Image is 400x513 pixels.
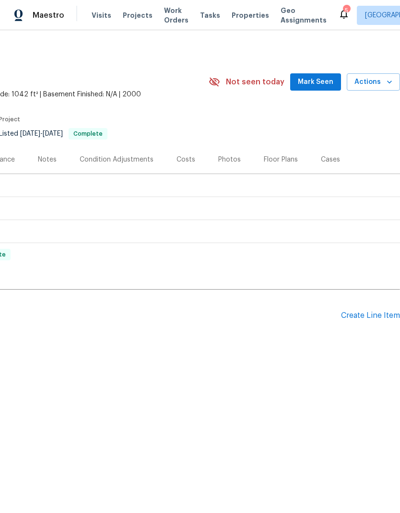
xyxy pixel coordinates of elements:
[33,11,64,20] span: Maestro
[38,155,57,164] div: Notes
[164,6,188,25] span: Work Orders
[92,11,111,20] span: Visits
[176,155,195,164] div: Costs
[298,76,333,88] span: Mark Seen
[80,155,153,164] div: Condition Adjustments
[123,11,153,20] span: Projects
[232,11,269,20] span: Properties
[321,155,340,164] div: Cases
[218,155,241,164] div: Photos
[20,130,63,137] span: -
[43,130,63,137] span: [DATE]
[70,131,106,137] span: Complete
[281,6,327,25] span: Geo Assignments
[200,12,220,19] span: Tasks
[341,311,400,320] div: Create Line Item
[347,73,400,91] button: Actions
[20,130,40,137] span: [DATE]
[226,77,284,87] span: Not seen today
[290,73,341,91] button: Mark Seen
[264,155,298,164] div: Floor Plans
[354,76,392,88] span: Actions
[343,6,350,15] div: 5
